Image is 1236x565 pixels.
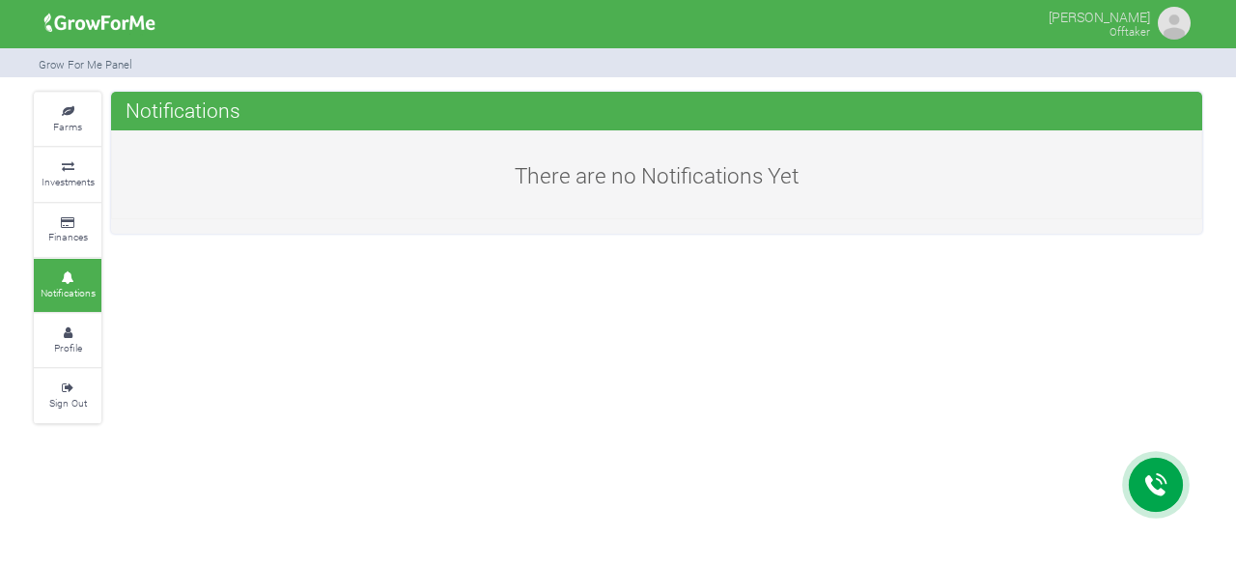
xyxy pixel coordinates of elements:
small: Offtaker [1110,24,1150,39]
p: [PERSON_NAME] [1049,4,1150,27]
small: Sign Out [49,396,87,410]
a: Profile [34,314,101,367]
a: Investments [34,148,101,201]
span: Notifications [121,91,245,129]
a: Sign Out [34,369,101,422]
a: Notifications [34,259,101,312]
img: growforme image [38,4,162,42]
small: Farms [53,120,82,133]
small: Investments [42,175,95,188]
small: Profile [54,341,82,354]
small: Grow For Me Panel [39,57,132,71]
h4: There are no Notifications Yet [129,143,1184,208]
a: Finances [34,204,101,257]
small: Notifications [41,286,96,299]
img: growforme image [1155,4,1194,42]
a: Farms [34,93,101,146]
small: Finances [48,230,88,243]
